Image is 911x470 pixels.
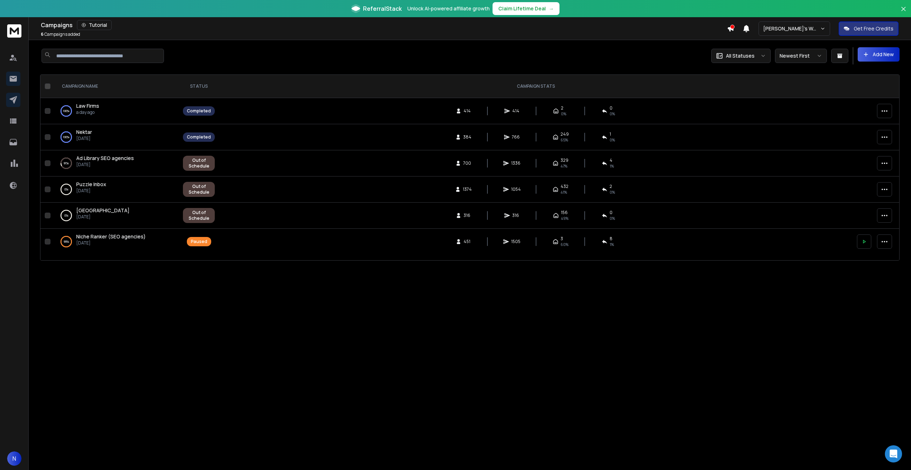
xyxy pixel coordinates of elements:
[187,134,211,140] div: Completed
[76,162,134,168] p: [DATE]
[512,213,519,218] span: 316
[549,5,554,12] span: →
[64,160,69,167] p: 91 %
[561,215,568,221] span: 49 %
[64,238,69,245] p: 99 %
[561,111,566,117] span: 0 %
[76,181,106,188] a: Puzzle Inbox
[512,108,519,114] span: 414
[610,215,615,221] span: 0 %
[41,31,44,37] span: 6
[187,108,211,114] div: Completed
[53,203,179,229] td: 0%[GEOGRAPHIC_DATA][DATE]
[463,186,472,192] span: 1374
[76,129,92,135] span: Nektar
[775,49,827,63] button: Newest First
[610,163,614,169] span: 1 %
[610,137,615,143] span: 0 %
[76,188,106,194] p: [DATE]
[179,75,219,98] th: STATUS
[76,155,134,161] span: Ad Library SEO agencies
[511,239,520,244] span: 1505
[76,110,99,115] p: a day ago
[561,189,567,195] span: 41 %
[53,150,179,176] td: 91%Ad Library SEO agencies[DATE]
[76,207,130,214] a: [GEOGRAPHIC_DATA]
[53,229,179,255] td: 99%Niche Ranker (SEO agencies)[DATE]
[610,111,615,117] span: 0 %
[76,233,146,240] a: Niche Ranker (SEO agencies)
[64,186,68,193] p: 0 %
[512,134,520,140] span: 766
[610,210,612,215] span: 0
[854,25,893,32] p: Get Free Credits
[76,240,146,246] p: [DATE]
[610,236,612,242] span: 8
[407,5,490,12] p: Unlock AI-powered affiliate growth
[63,134,69,141] p: 100 %
[187,184,211,195] div: Out of Schedule
[885,445,902,462] div: Open Intercom Messenger
[726,52,755,59] p: All Statuses
[561,163,567,169] span: 47 %
[610,189,615,195] span: 0 %
[561,137,568,143] span: 65 %
[76,214,130,220] p: [DATE]
[610,158,612,163] span: 4
[610,184,612,189] span: 2
[561,236,563,242] span: 3
[76,155,134,162] a: Ad Library SEO agencies
[464,239,471,244] span: 451
[561,184,568,189] span: 432
[561,131,569,137] span: 249
[53,75,179,98] th: CAMPAIGN NAME
[53,124,179,150] td: 100%Nektar[DATE]
[463,160,471,166] span: 700
[899,4,908,21] button: Close banner
[464,213,471,218] span: 316
[463,134,471,140] span: 384
[839,21,898,36] button: Get Free Credits
[219,75,853,98] th: CAMPAIGN STATS
[41,32,80,37] p: Campaigns added
[77,20,112,30] button: Tutorial
[561,210,568,215] span: 156
[76,129,92,136] a: Nektar
[363,4,402,13] span: ReferralStack
[610,131,611,137] span: 1
[511,160,520,166] span: 1336
[191,239,207,244] div: Paused
[610,105,612,111] span: 0
[187,158,211,169] div: Out of Schedule
[858,47,900,62] button: Add New
[53,176,179,203] td: 0%Puzzle Inbox[DATE]
[76,102,99,109] span: Law Firms
[464,108,471,114] span: 414
[493,2,559,15] button: Claim Lifetime Deal→
[187,210,211,221] div: Out of Schedule
[561,242,568,247] span: 60 %
[76,102,99,110] a: Law Firms
[41,20,727,30] div: Campaigns
[561,158,568,163] span: 329
[561,105,563,111] span: 2
[53,98,179,124] td: 100%Law Firmsa day ago
[76,136,92,141] p: [DATE]
[7,451,21,466] button: N
[511,186,521,192] span: 1054
[610,242,614,247] span: 1 %
[63,107,69,115] p: 100 %
[763,25,820,32] p: [PERSON_NAME]'s Workspace
[64,212,68,219] p: 0 %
